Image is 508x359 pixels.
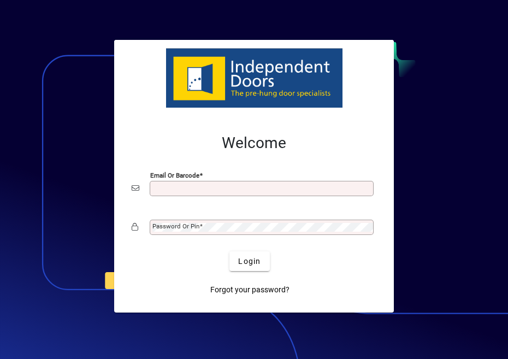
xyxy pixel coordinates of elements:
span: Login [238,256,261,267]
button: Login [229,251,269,271]
h2: Welcome [132,134,376,152]
mat-label: Email or Barcode [150,172,199,179]
a: Forgot your password? [206,280,294,299]
span: Forgot your password? [210,284,290,296]
mat-label: Password or Pin [152,222,199,230]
